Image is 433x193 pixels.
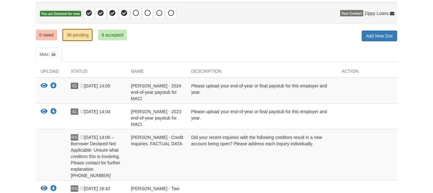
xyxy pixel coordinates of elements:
a: Add New Doc [362,31,397,42]
span: RS [71,134,78,141]
span: [DATE] 14:05 [80,84,110,89]
div: Name [126,68,186,78]
span: [DATE] 16:42 [80,186,110,191]
span: [DATE] 14:00 – Borrower Declared Not Applicable: Unsure what creditors this is involving. Please ... [71,135,120,178]
span: You are finished for now [40,11,81,17]
div: Status [66,68,126,78]
a: Download Ivan Gray - Two most recent paystubs for MACI - Pay Stub #2 [50,187,57,192]
span: Your Contact [340,10,363,17]
a: Download Ivan Gray - 2023 end-of-year paystub for MACI [50,110,57,115]
div: Description [186,68,337,78]
div: Action [337,68,397,78]
a: 36 pending [62,29,93,41]
span: [PERSON_NAME] - 2024 end-of-year paystub for MACI [131,84,181,101]
div: Did your recent inquiries with the following creditors result in a new account being open? Please... [186,134,337,179]
button: View Ivan Gray - Two most recent paystubs for MACI - Pay Stub #2 [41,186,48,192]
span: Zippy Loans [365,10,389,17]
div: Upload [36,68,66,78]
span: IG [71,83,78,89]
span: [PERSON_NAME] - Credit Inquiries. FACTUAL DATA [131,135,183,147]
span: [PERSON_NAME] - 2023 end-of-year paystub for MACI [131,109,181,127]
a: Misc [36,48,62,62]
div: Please upload your end-of-year or final paystub for this employer and year. [186,83,337,102]
div: Please upload your end-of-year or final paystub for this employer and year. [186,109,337,128]
span: RS [71,186,78,192]
a: Download Ivan Gray - 2024 end-of-year paystub for MACI [50,84,57,89]
a: 0 owed [36,30,57,41]
a: 9 accepted [98,30,127,41]
span: [DATE] 14:04 [80,109,110,114]
span: IG [71,109,78,115]
button: View Ivan Gray - 2023 end-of-year paystub for MACI [41,109,48,115]
button: View Ivan Gray - 2024 end-of-year paystub for MACI [41,83,48,90]
span: 36 [49,52,58,58]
